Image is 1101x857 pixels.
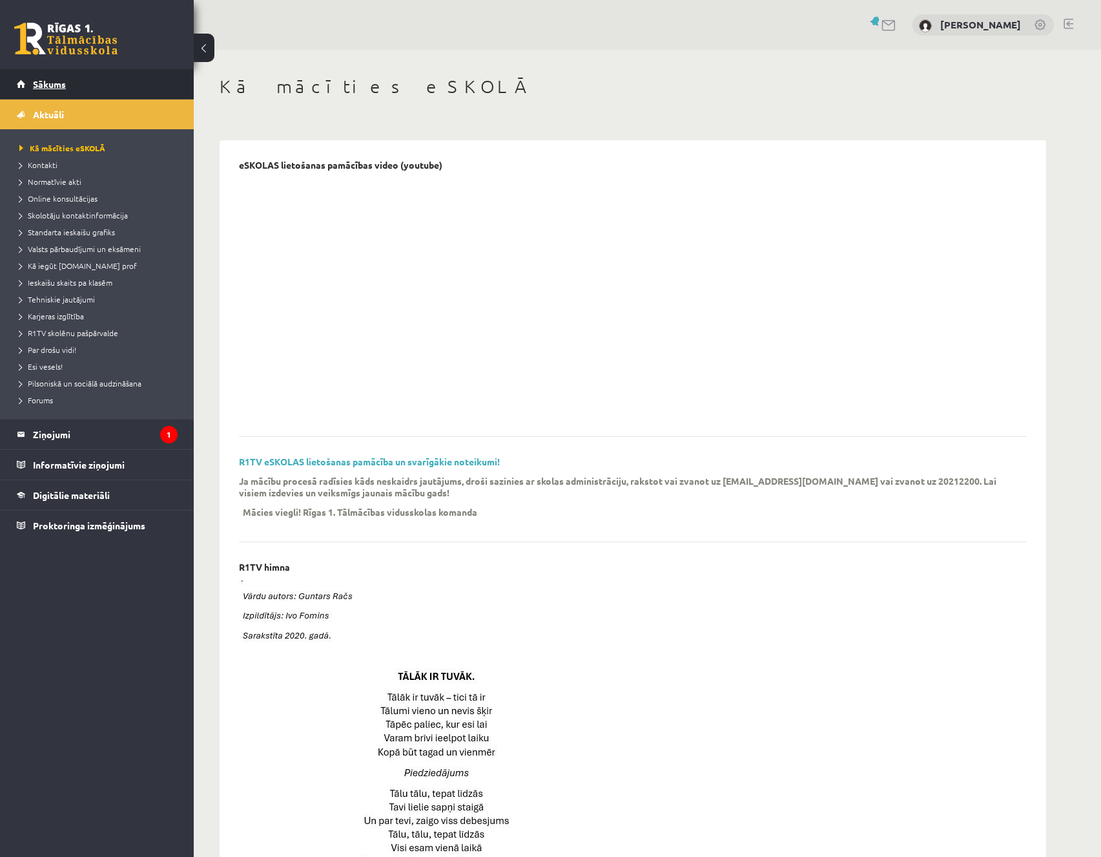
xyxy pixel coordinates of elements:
[17,480,178,510] a: Digitālie materiāli
[19,143,105,153] span: Kā mācīties eSKOLĀ
[17,100,178,129] a: Aktuāli
[239,475,1007,498] p: Ja mācību procesā radīsies kāds neskaidrs jautājums, droši sazinies ar skolas administrāciju, rak...
[19,344,181,355] a: Par drošu vidi!
[239,562,290,573] p: R1TV himna
[19,377,181,389] a: Pilsoniskā un sociālā audzināšana
[19,395,53,405] span: Forums
[17,419,178,449] a: Ziņojumi1
[19,210,128,220] span: Skolotāju kontaktinformācija
[19,260,137,271] span: Kā iegūt [DOMAIN_NAME] prof
[160,426,178,443] i: 1
[33,419,178,449] legend: Ziņojumi
[19,294,95,304] span: Tehniskie jautājumi
[19,311,84,321] span: Karjeras izglītība
[14,23,118,55] a: Rīgas 1. Tālmācības vidusskola
[17,450,178,480] a: Informatīvie ziņojumi
[19,244,141,254] span: Valsts pārbaudījumi un eksāmeni
[19,176,181,187] a: Normatīvie akti
[19,243,181,255] a: Valsts pārbaudījumi un eksāmeni
[19,344,76,355] span: Par drošu vidi!
[19,277,181,288] a: Ieskaišu skaits pa klasēm
[19,227,115,237] span: Standarta ieskaišu grafiks
[940,18,1021,31] a: [PERSON_NAME]
[33,450,178,480] legend: Informatīvie ziņojumi
[239,160,442,171] p: eSKOLAS lietošanas pamācības video (youtube)
[19,328,118,338] span: R1TV skolēnu pašpārvalde
[19,193,98,204] span: Online konsultācijas
[33,520,145,531] span: Proktoringa izmēģinājums
[19,260,181,271] a: Kā iegūt [DOMAIN_NAME] prof
[919,19,932,32] img: Andrejs Grāve
[19,327,181,339] a: R1TV skolēnu pašpārvalde
[19,277,112,288] span: Ieskaišu skaits pa klasēm
[19,378,141,388] span: Pilsoniskā un sociālā audzināšana
[19,361,181,372] a: Esi vesels!
[19,394,181,406] a: Forums
[19,310,181,322] a: Karjeras izglītība
[19,142,181,154] a: Kā mācīties eSKOLĀ
[19,209,181,221] a: Skolotāju kontaktinformācija
[303,506,477,518] p: Rīgas 1. Tālmācības vidusskolas komanda
[19,193,181,204] a: Online konsultācijas
[33,109,64,120] span: Aktuāli
[19,159,181,171] a: Kontakti
[19,226,181,238] a: Standarta ieskaišu grafiks
[19,293,181,305] a: Tehniskie jautājumi
[19,176,81,187] span: Normatīvie akti
[33,78,66,90] span: Sākums
[17,511,178,540] a: Proktoringa izmēģinājums
[33,489,110,501] span: Digitālie materiāli
[239,456,500,467] a: R1TV eSKOLAS lietošanas pamācība un svarīgākie noteikumi!
[19,160,57,170] span: Kontakti
[243,506,301,518] p: Mācies viegli!
[220,76,1046,98] h1: Kā mācīties eSKOLĀ
[19,361,63,372] span: Esi vesels!
[17,69,178,99] a: Sākums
